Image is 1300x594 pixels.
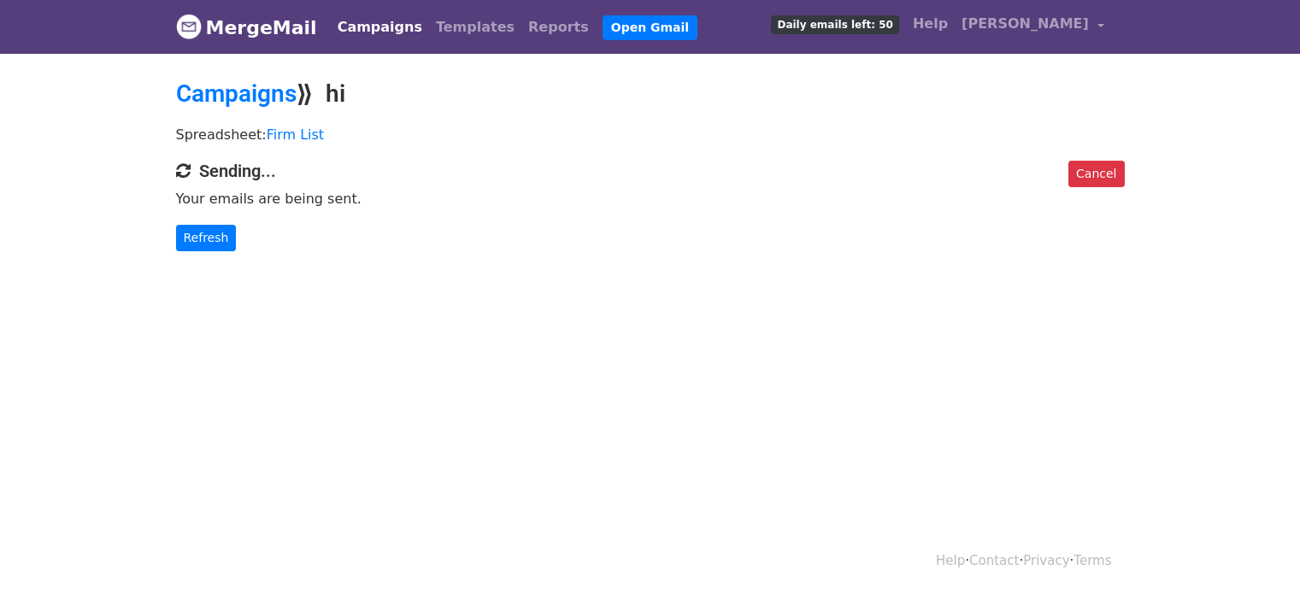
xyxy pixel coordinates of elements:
[267,126,324,143] a: Firm List
[1023,553,1069,568] a: Privacy
[936,553,965,568] a: Help
[1068,161,1124,187] a: Cancel
[176,161,1125,181] h4: Sending...
[176,9,317,45] a: MergeMail
[176,225,237,251] a: Refresh
[764,7,905,41] a: Daily emails left: 50
[1074,553,1111,568] a: Terms
[176,126,1125,144] p: Spreadsheet:
[176,190,1125,208] p: Your emails are being sent.
[521,10,596,44] a: Reports
[331,10,429,44] a: Campaigns
[955,7,1110,47] a: [PERSON_NAME]
[176,14,202,39] img: MergeMail logo
[906,7,955,41] a: Help
[603,15,697,40] a: Open Gmail
[176,79,297,108] a: Campaigns
[771,15,898,34] span: Daily emails left: 50
[962,14,1089,34] span: [PERSON_NAME]
[969,553,1019,568] a: Contact
[429,10,521,44] a: Templates
[176,79,1125,109] h2: ⟫ hi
